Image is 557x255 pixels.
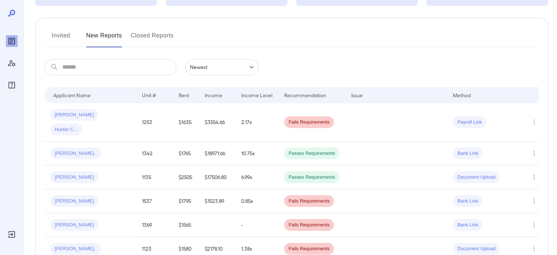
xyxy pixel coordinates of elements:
td: - [235,213,278,237]
span: Passes Requirements [284,174,340,181]
div: Method [453,91,471,99]
td: $1765 [173,142,199,165]
span: [PERSON_NAME].. [50,245,101,252]
span: [PERSON_NAME] [50,222,98,229]
button: Row Actions [528,147,540,159]
td: 10.75x [235,142,278,165]
button: Row Actions [528,219,540,231]
button: Closed Reports [131,30,174,47]
div: Unit # [142,91,156,99]
span: Document Upload [453,245,500,252]
span: [PERSON_NAME] [50,174,98,181]
td: 1342 [136,142,173,165]
div: Newest [185,59,259,75]
td: $1523.89 [199,189,235,213]
span: Document Upload [453,174,500,181]
td: 1253 [136,103,173,142]
td: $1635 [173,103,199,142]
div: Rent [179,91,190,99]
span: Bank Link [453,150,483,157]
td: $17506.80 [199,165,235,189]
button: Row Actions [528,195,540,207]
td: 0.85x [235,189,278,213]
td: $3554.66 [199,103,235,142]
div: Income Level [241,91,272,99]
div: Log Out [6,229,18,240]
td: $1795 [173,189,199,213]
div: Reports [6,35,18,47]
div: Income [205,91,222,99]
span: Bank Link [453,222,483,229]
span: Bank Link [453,198,483,205]
span: [PERSON_NAME] [50,112,98,119]
td: 1369 [136,213,173,237]
button: New Reports [86,30,122,47]
td: $1565 [173,213,199,237]
span: Fails Requirements [284,245,334,252]
span: Passes Requirements [284,150,340,157]
span: Payroll Link [453,119,486,126]
div: Applicant Name [53,91,91,99]
button: Row Actions [528,171,540,183]
span: Hunter C... [50,126,82,133]
td: 1537 [136,189,173,213]
div: Issue [351,91,363,99]
td: 1135 [136,165,173,189]
span: [PERSON_NAME].. [50,150,101,157]
div: Recommendation [284,91,326,99]
span: [PERSON_NAME] [50,198,98,205]
div: Manage Users [6,57,18,69]
td: 2.17x [235,103,278,142]
button: Row Actions [528,116,540,128]
button: Invited [44,30,77,47]
span: Fails Requirements [284,222,334,229]
td: $2505 [173,165,199,189]
span: Fails Requirements [284,119,334,126]
td: 6.99x [235,165,278,189]
td: $18971.66 [199,142,235,165]
div: FAQ [6,79,18,91]
span: Fails Requirements [284,198,334,205]
button: Row Actions [528,243,540,255]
